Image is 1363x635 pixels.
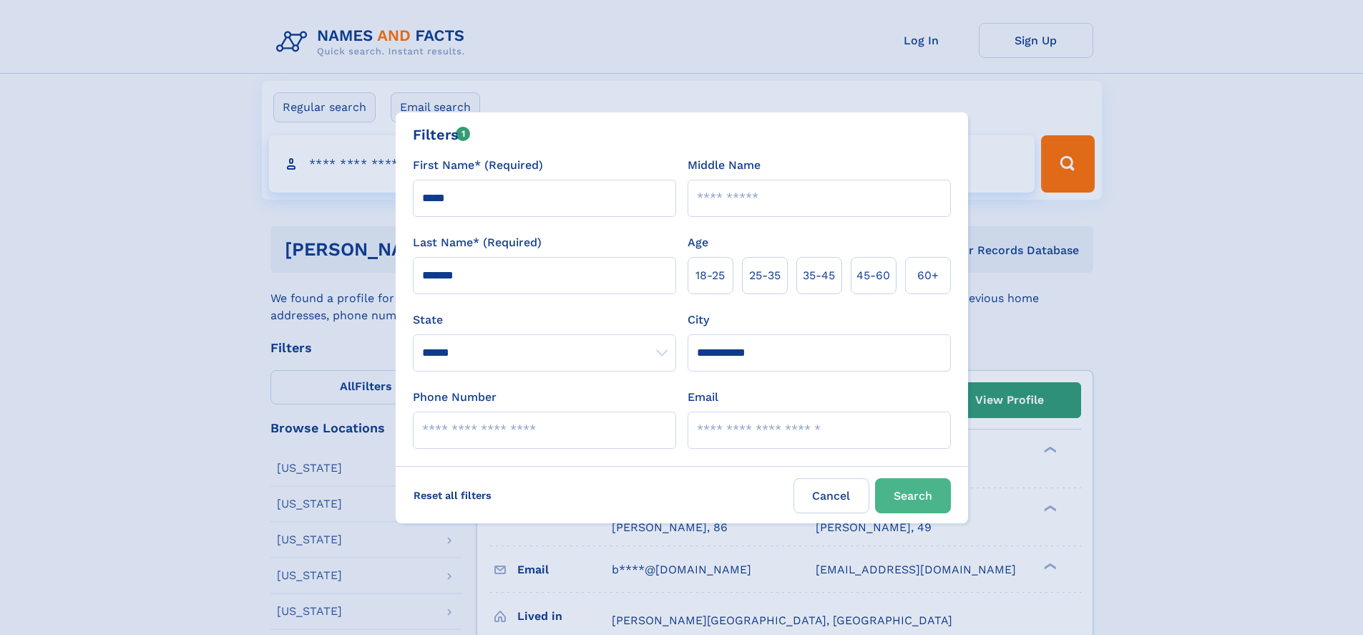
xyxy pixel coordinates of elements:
label: Cancel [793,478,869,513]
span: 25‑35 [749,267,781,284]
span: 18‑25 [695,267,725,284]
label: Last Name* (Required) [413,234,542,251]
label: State [413,311,676,329]
label: Age [688,234,708,251]
label: City [688,311,709,329]
button: Search [875,478,951,513]
span: 60+ [917,267,939,284]
div: Filters [413,124,471,145]
label: Email [688,389,718,406]
label: Middle Name [688,157,761,174]
span: 35‑45 [803,267,835,284]
label: First Name* (Required) [413,157,543,174]
label: Phone Number [413,389,497,406]
label: Reset all filters [404,478,501,513]
span: 45‑60 [856,267,890,284]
